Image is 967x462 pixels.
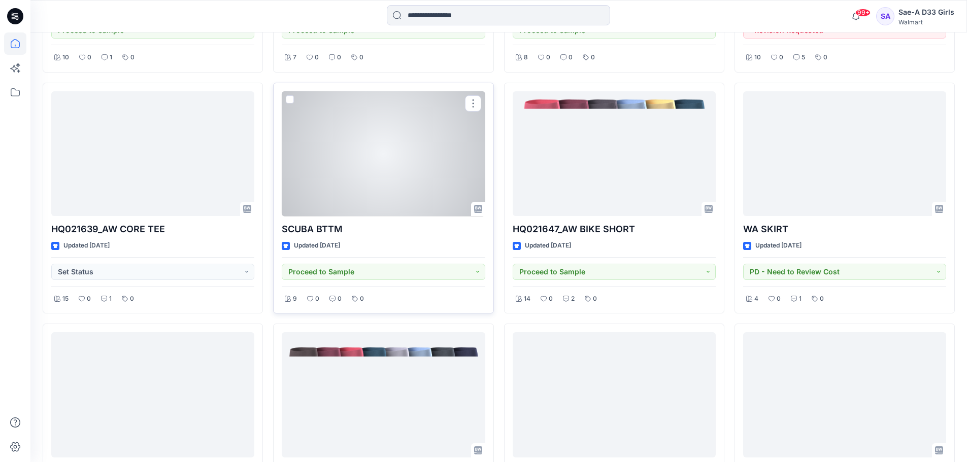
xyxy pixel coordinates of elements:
p: 0 [87,294,91,304]
a: HQ021644_FLARE LEGGING [282,332,485,457]
a: AW SPORTS BRA [51,332,254,457]
div: Walmart [898,18,954,26]
p: 0 [593,294,597,304]
p: 4 [754,294,758,304]
p: 0 [338,294,342,304]
p: 1 [799,294,802,304]
p: 0 [130,294,134,304]
p: 0 [569,52,573,63]
div: SA [876,7,894,25]
p: 8 [524,52,528,63]
p: 0 [337,52,341,63]
p: Updated [DATE] [755,240,802,251]
p: SCUBA BTTM [282,222,485,236]
p: 0 [779,52,783,63]
p: 14 [524,294,530,304]
p: 10 [754,52,761,63]
p: 0 [359,52,363,63]
a: WRAPSHIRT [743,332,946,457]
p: HQ021647_AW BIKE SHORT [513,222,716,236]
p: 5 [802,52,805,63]
p: Updated [DATE] [294,240,340,251]
p: 7 [293,52,296,63]
p: 0 [823,52,827,63]
span: 99+ [855,9,871,17]
p: 1 [109,294,112,304]
a: WA SKIRT [743,91,946,217]
p: 0 [820,294,824,304]
p: 0 [360,294,364,304]
p: 0 [591,52,595,63]
a: HQ021647_AW BIKE SHORT [513,91,716,217]
a: SCUBA BTTM [282,91,485,217]
p: 0 [549,294,553,304]
p: Updated [DATE] [63,240,110,251]
p: 0 [315,52,319,63]
p: Updated [DATE] [525,240,571,251]
div: Sae-A D33 Girls [898,6,954,18]
p: HQ021639_AW CORE TEE [51,222,254,236]
p: WA SKIRT [743,222,946,236]
p: 10 [62,52,69,63]
a: 2FER SHORTS [513,332,716,457]
p: 0 [315,294,319,304]
a: HQ021639_AW CORE TEE [51,91,254,217]
p: 2 [571,294,575,304]
p: 0 [130,52,135,63]
p: 0 [87,52,91,63]
p: 1 [110,52,112,63]
p: 9 [293,294,297,304]
p: 0 [777,294,781,304]
p: 0 [546,52,550,63]
p: 15 [62,294,69,304]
